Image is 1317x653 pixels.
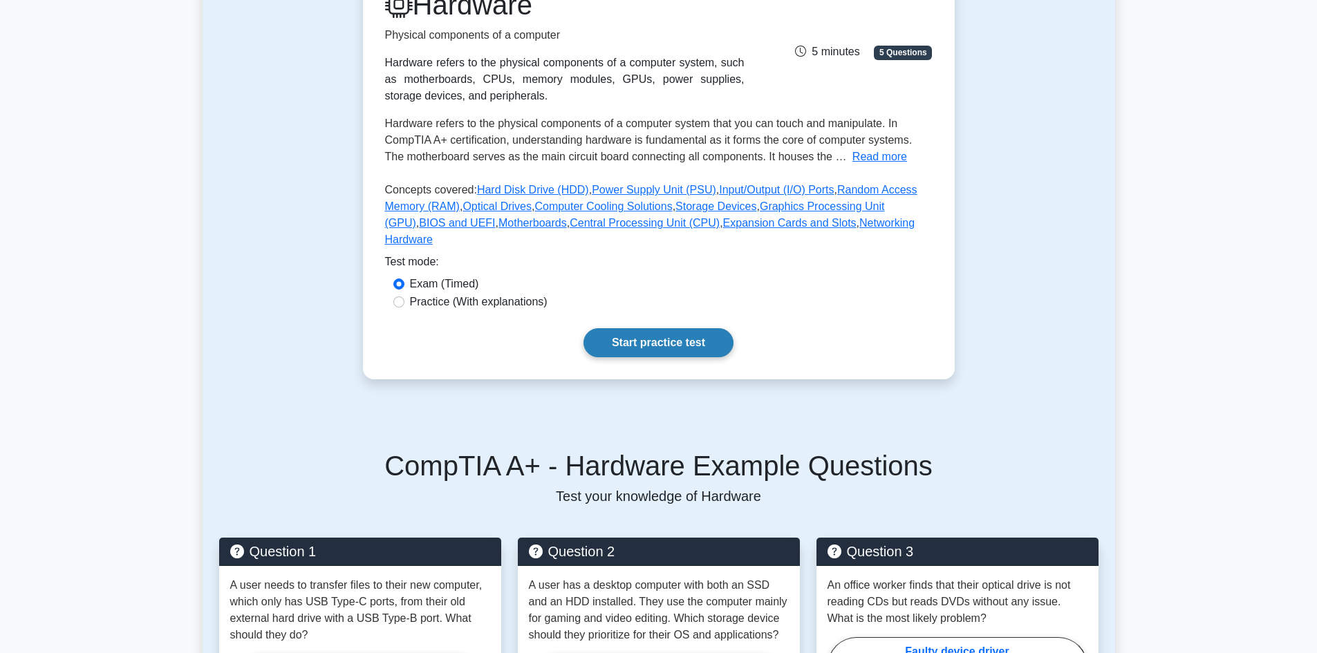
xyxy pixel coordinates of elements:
a: Optical Drives [463,200,532,212]
span: Hardware refers to the physical components of a computer system that you can touch and manipulate... [385,117,913,162]
p: An office worker finds that their optical drive is not reading CDs but reads DVDs without any iss... [828,577,1087,627]
p: Physical components of a computer [385,27,745,44]
p: Test your knowledge of Hardware [219,488,1099,504]
h5: Question 1 [230,543,490,560]
a: Power Supply Unit (PSU) [592,184,716,196]
div: Hardware refers to the physical components of a computer system, such as motherboards, CPUs, memo... [385,55,745,104]
div: Test mode: [385,254,933,276]
h5: CompTIA A+ - Hardware Example Questions [219,449,1099,482]
label: Practice (With explanations) [410,294,548,310]
label: Exam (Timed) [410,276,479,292]
p: A user has a desktop computer with both an SSD and an HDD installed. They use the computer mainly... [529,577,789,643]
span: 5 minutes [795,46,859,57]
a: Graphics Processing Unit (GPU) [385,200,885,229]
a: Computer Cooling Solutions [534,200,672,212]
h5: Question 3 [828,543,1087,560]
p: A user needs to transfer files to their new computer, which only has USB Type-C ports, from their... [230,577,490,643]
a: Central Processing Unit (CPU) [570,217,720,229]
a: Storage Devices [675,200,756,212]
h5: Question 2 [529,543,789,560]
p: Concepts covered: , , , , , , , , , , , , [385,182,933,254]
span: 5 Questions [874,46,932,59]
button: Read more [852,149,907,165]
a: Motherboards [498,217,567,229]
a: Expansion Cards and Slots [723,217,857,229]
a: BIOS and UEFI [419,217,495,229]
a: Hard Disk Drive (HDD) [477,184,589,196]
a: Start practice test [583,328,734,357]
a: Input/Output (I/O) Ports [719,184,834,196]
